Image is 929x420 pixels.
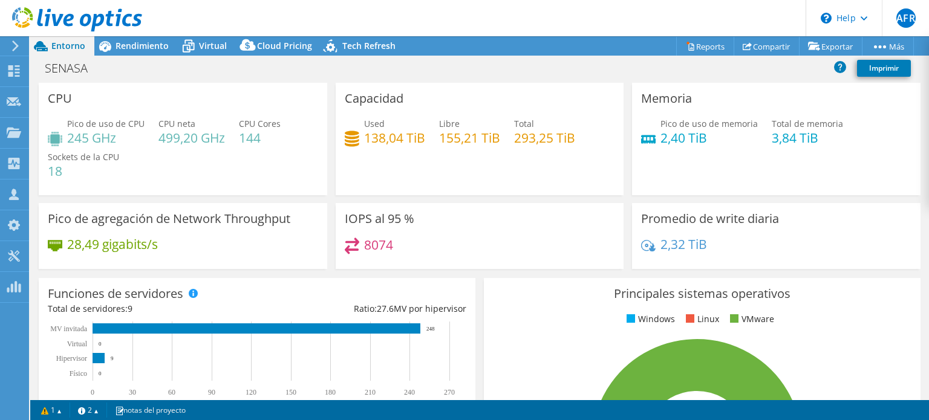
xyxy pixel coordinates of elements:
span: CPU Cores [239,118,281,129]
h3: Pico de agregación de Network Throughput [48,212,290,225]
span: CPU neta [158,118,195,129]
h3: Promedio de write diaria [641,212,779,225]
li: Linux [683,312,719,326]
text: 270 [444,388,455,396]
span: Sockets de la CPU [48,151,119,163]
li: Windows [624,312,675,326]
text: 150 [285,388,296,396]
span: Total [514,118,534,129]
span: Pico de uso de CPU [67,118,145,129]
text: 120 [246,388,256,396]
h4: 138,04 TiB [364,131,425,144]
h1: SENASA [39,62,106,75]
span: AFR [896,8,916,28]
a: Reports [676,37,734,56]
h4: 499,20 GHz [158,131,225,144]
span: 9 [128,303,132,314]
span: Total de memoria [772,118,843,129]
h3: Capacidad [345,92,403,105]
text: 180 [325,388,336,396]
a: notas del proyecto [106,402,194,418]
h3: Funciones de servidores [48,287,183,300]
a: 1 [33,402,70,418]
text: Virtual [67,340,88,348]
tspan: Físico [70,369,87,378]
h3: CPU [48,92,72,105]
text: MV invitada [50,325,87,333]
h4: 2,40 TiB [660,131,758,144]
text: 0 [99,370,102,376]
h3: IOPS al 95 % [345,212,414,225]
span: Rendimiento [116,40,169,51]
div: Ratio: MV por hipervisor [257,302,466,315]
text: 0 [99,341,102,347]
a: Compartir [734,37,800,56]
a: Imprimir [857,60,911,77]
h4: 3,84 TiB [772,131,843,144]
a: 2 [70,402,107,418]
text: 210 [365,388,376,396]
h4: 245 GHz [67,131,145,144]
a: Exportar [799,37,862,56]
span: Tech Refresh [342,40,396,51]
text: 60 [168,388,175,396]
h3: Memoria [641,92,692,105]
a: Más [862,37,914,56]
span: Cloud Pricing [257,40,312,51]
span: Entorno [51,40,85,51]
text: 30 [129,388,136,396]
div: Total de servidores: [48,302,257,315]
li: VMware [727,312,774,326]
span: Libre [439,118,460,129]
span: Pico de uso de memoria [660,118,758,129]
h4: 8074 [364,238,393,251]
span: Virtual [199,40,227,51]
h4: 18 [48,164,119,178]
svg: \n [821,13,832,24]
text: 0 [91,388,94,396]
h4: 293,25 TiB [514,131,575,144]
text: 248 [426,326,435,332]
text: Hipervisor [56,354,87,363]
h3: Principales sistemas operativos [493,287,911,300]
h4: 2,32 TiB [660,237,707,251]
span: 27.6 [377,303,394,314]
h4: 155,21 TiB [439,131,500,144]
h4: 144 [239,131,281,144]
span: Used [364,118,385,129]
text: 240 [404,388,415,396]
h4: 28,49 gigabits/s [67,237,158,251]
text: 90 [208,388,215,396]
text: 9 [111,355,114,361]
